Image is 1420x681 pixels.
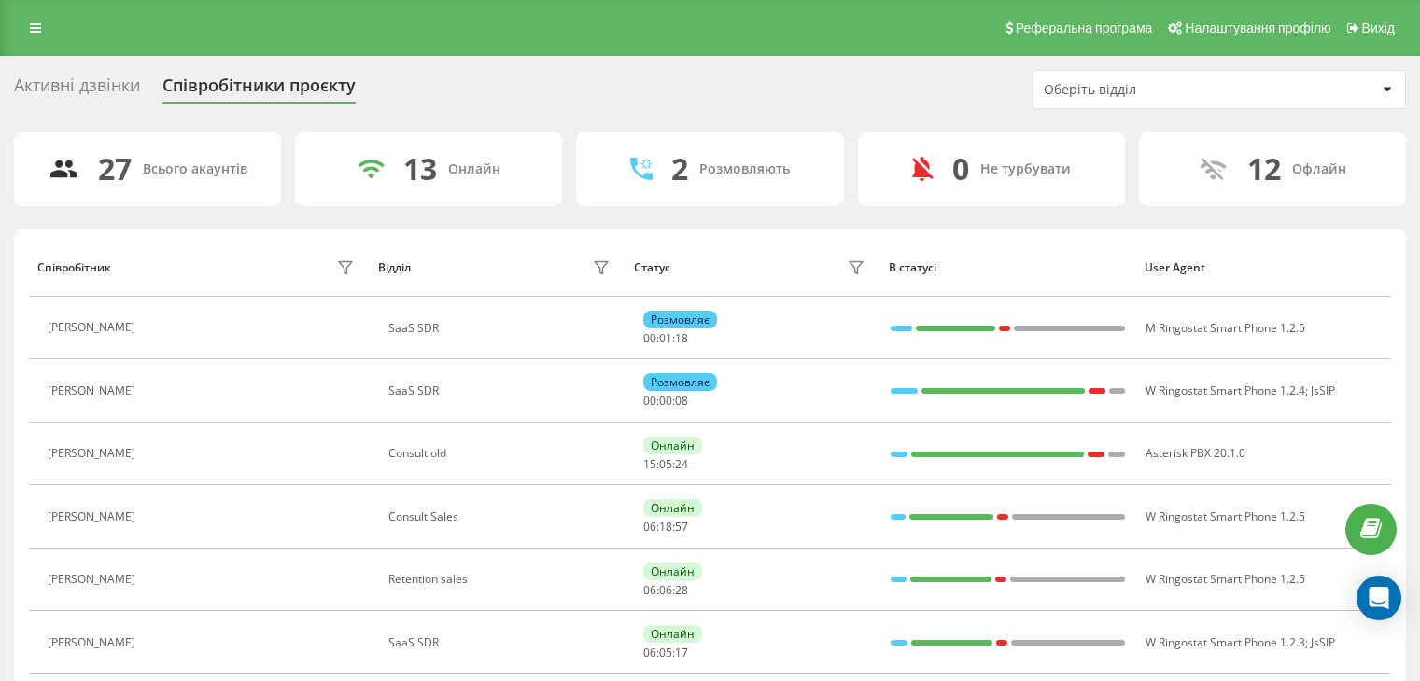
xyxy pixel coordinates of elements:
[643,499,702,517] div: Онлайн
[643,437,702,454] div: Онлайн
[1247,151,1281,187] div: 12
[388,636,615,649] div: SaaS SDR
[1357,576,1401,620] div: Open Intercom Messenger
[388,510,615,523] div: Consult Sales
[675,519,688,535] span: 57
[643,373,717,391] div: Розмовляє
[1146,445,1245,461] span: Asterisk PBX 20.1.0
[1311,382,1335,398] span: JsSIP
[643,395,688,408] div: : :
[1185,21,1330,35] span: Налаштування профілю
[378,261,411,274] div: Відділ
[643,645,656,660] span: 06
[48,384,140,397] div: [PERSON_NAME]
[1146,382,1305,398] span: W Ringostat Smart Phone 1.2.4
[643,519,656,535] span: 06
[1146,508,1305,524] span: W Ringostat Smart Phone 1.2.5
[37,261,111,274] div: Співробітник
[388,573,615,586] div: Retention sales
[643,646,688,660] div: : :
[1146,571,1305,587] span: W Ringostat Smart Phone 1.2.5
[1146,320,1305,336] span: M Ringostat Smart Phone 1.2.5
[675,330,688,346] span: 18
[643,582,656,598] span: 06
[48,636,140,649] div: [PERSON_NAME]
[48,510,140,523] div: [PERSON_NAME]
[643,456,656,472] span: 15
[675,645,688,660] span: 17
[1292,161,1346,177] div: Офлайн
[952,151,969,187] div: 0
[659,393,672,409] span: 00
[643,330,656,346] span: 00
[14,76,140,104] div: Активні дзвінки
[671,151,688,187] div: 2
[403,151,437,187] div: 13
[643,458,688,471] div: : :
[643,521,688,534] div: : :
[659,456,672,472] span: 05
[388,384,615,397] div: SaaS SDR
[643,584,688,597] div: : :
[675,393,688,409] span: 08
[675,582,688,598] span: 28
[1016,21,1153,35] span: Реферальна програма
[643,311,717,328] div: Розмовляє
[634,261,670,274] div: Статус
[659,582,672,598] span: 06
[388,447,615,460] div: Consult old
[980,161,1071,177] div: Не турбувати
[659,519,672,535] span: 18
[1311,634,1335,650] span: JsSIP
[1362,21,1395,35] span: Вихід
[1145,261,1383,274] div: User Agent
[448,161,500,177] div: Онлайн
[889,261,1127,274] div: В статусі
[675,456,688,472] span: 24
[643,563,702,580] div: Онлайн
[643,332,688,345] div: : :
[659,645,672,660] span: 05
[643,393,656,409] span: 00
[699,161,790,177] div: Розмовляють
[643,625,702,643] div: Онлайн
[48,321,140,334] div: [PERSON_NAME]
[659,330,672,346] span: 01
[388,322,615,335] div: SaaS SDR
[1146,634,1305,650] span: W Ringostat Smart Phone 1.2.3
[48,447,140,460] div: [PERSON_NAME]
[1044,82,1267,98] div: Оберіть відділ
[162,76,356,104] div: Співробітники проєкту
[98,151,132,187] div: 27
[48,573,140,586] div: [PERSON_NAME]
[143,161,247,177] div: Всього акаунтів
